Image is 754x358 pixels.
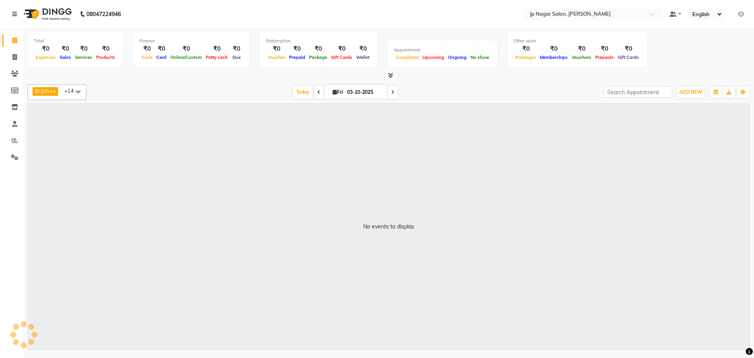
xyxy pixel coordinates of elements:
span: Voucher [266,55,287,60]
div: Other sales [514,38,641,44]
div: ₹0 [73,44,94,53]
span: ADD NEW [679,89,702,95]
div: ₹0 [168,44,204,53]
span: Packages [514,55,538,60]
span: Petty cash [204,55,230,60]
span: Memberships [538,55,570,60]
div: ₹0 [514,44,538,53]
div: ₹0 [538,44,570,53]
span: Cash [139,55,154,60]
div: ₹0 [230,44,243,53]
span: Upcoming [421,55,446,60]
div: ₹0 [94,44,117,53]
div: Finance [139,38,243,44]
span: Prepaids [593,55,616,60]
div: ₹0 [354,44,372,53]
span: Services [73,55,94,60]
div: Redemption [266,38,372,44]
span: Today [293,86,313,98]
a: x [52,88,56,94]
span: Completed [394,55,421,60]
span: Online/Custom [168,55,204,60]
div: ₹0 [58,44,73,53]
button: ADD NEW [677,87,704,98]
span: Expenses [34,55,58,60]
div: ₹0 [139,44,154,53]
div: Total [34,38,117,44]
span: Ongoing [446,55,469,60]
div: ₹0 [154,44,168,53]
span: Package [307,55,329,60]
span: Products [94,55,117,60]
div: No events to display [363,223,414,231]
div: Appointment [394,47,491,53]
input: Search Appointment [604,86,672,98]
div: ₹0 [307,44,329,53]
div: ₹0 [616,44,641,53]
span: Gift Cards [616,55,641,60]
input: 2025-10-03 [345,86,384,98]
div: ₹0 [287,44,307,53]
span: Gift Cards [329,55,354,60]
div: ₹0 [34,44,58,53]
span: No show [469,55,491,60]
img: logo [20,3,74,25]
span: Card [154,55,168,60]
div: ₹0 [266,44,287,53]
span: Fri [331,89,345,95]
div: ₹0 [593,44,616,53]
span: Wallet [354,55,372,60]
span: Sales [58,55,73,60]
span: Brijitha [35,88,52,94]
span: Due [231,55,243,60]
div: ₹0 [570,44,593,53]
div: ₹0 [329,44,354,53]
span: Prepaid [287,55,307,60]
span: Vouchers [570,55,593,60]
b: 08047224946 [86,3,121,25]
span: +14 [64,88,80,94]
div: ₹0 [204,44,230,53]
